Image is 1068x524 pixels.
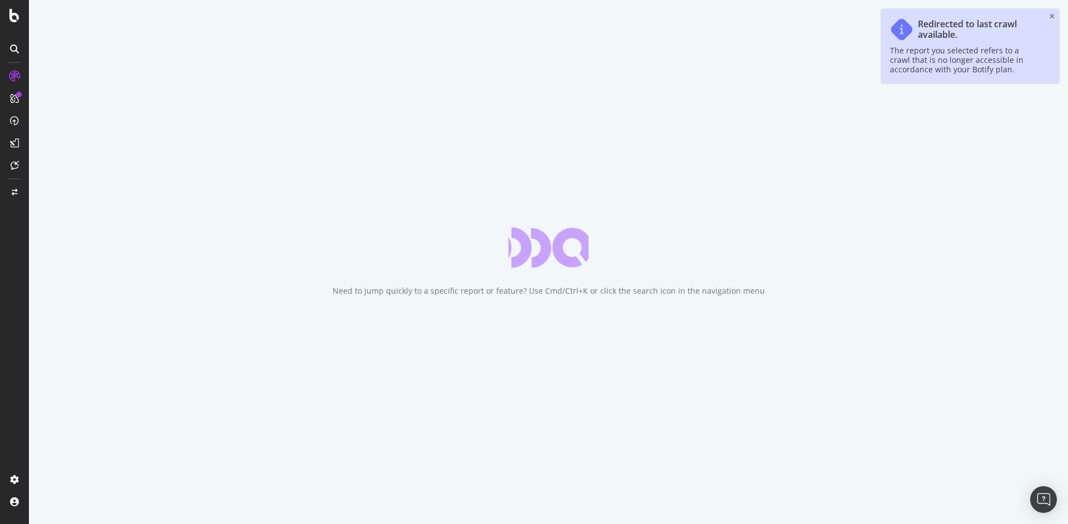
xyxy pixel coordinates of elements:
div: Redirected to last crawl available. [918,19,1039,40]
div: animation [508,228,589,268]
div: close toast [1050,13,1055,20]
div: Need to jump quickly to a specific report or feature? Use Cmd/Ctrl+K or click the search icon in ... [333,285,765,296]
div: The report you selected refers to a crawl that is no longer accessible in accordance with your Bo... [890,46,1039,74]
div: Open Intercom Messenger [1030,486,1057,513]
